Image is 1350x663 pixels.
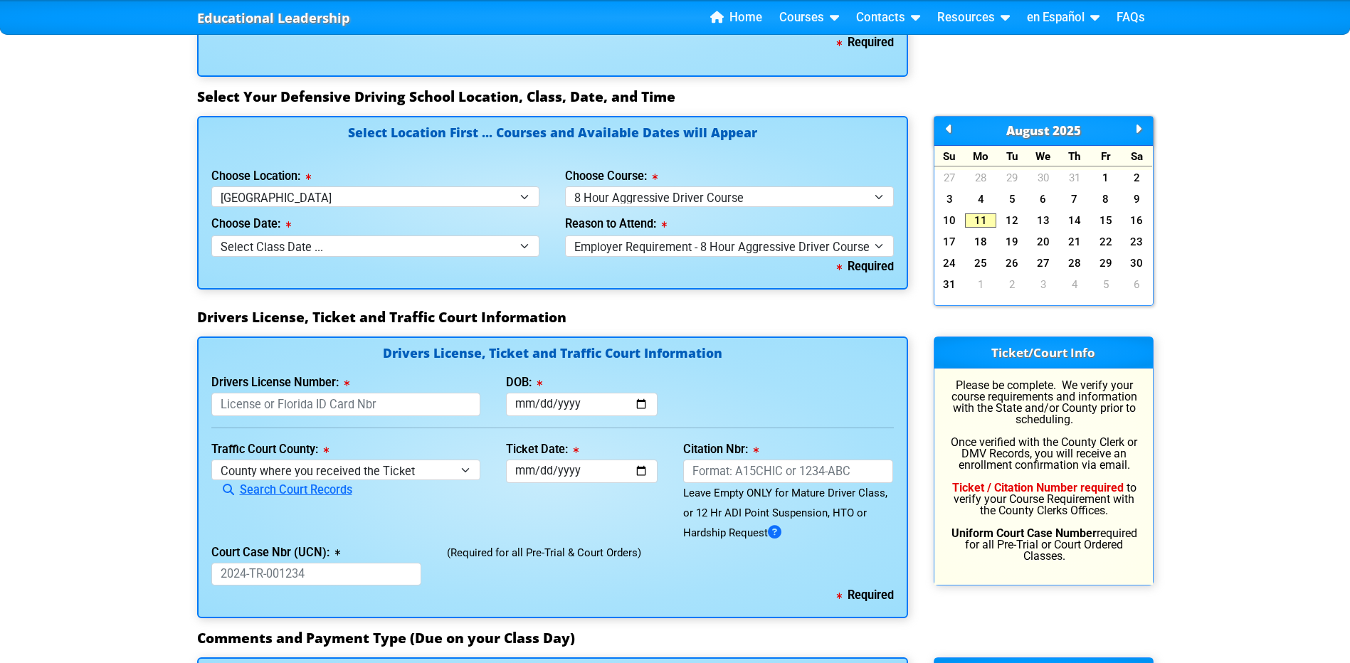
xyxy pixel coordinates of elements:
[1059,192,1090,206] a: 7
[1090,171,1122,185] a: 1
[683,483,894,543] div: Leave Empty ONLY for Mature Driver Class, or 12 Hr ADI Point Suspension, HTO or Hardship Request
[211,547,340,558] label: Court Case Nbr (UCN):
[1059,277,1090,292] a: 4
[947,380,1140,562] p: Please be complete. We verify your course requirements and information with the State and/or Coun...
[965,171,996,185] a: 28
[965,192,996,206] a: 4
[565,218,667,230] label: Reason to Attend:
[934,146,966,166] div: Su
[934,235,966,249] a: 17
[1122,171,1153,185] a: 2
[965,213,996,228] a: 11
[934,192,966,206] a: 3
[434,543,906,586] div: (Required for all Pre-Trial & Court Orders)
[683,460,894,483] input: Format: A15CHIC or 1234-ABC
[1090,277,1122,292] a: 5
[197,88,1154,105] h3: Select Your Defensive Driving School Location, Class, Date, and Time
[1122,213,1153,228] a: 16
[1053,122,1081,139] span: 2025
[506,377,542,388] label: DOB:
[1028,256,1059,270] a: 27
[1090,213,1122,228] a: 15
[952,481,1124,494] b: Ticket / Citation Number required
[1028,213,1059,228] a: 13
[934,277,966,292] a: 31
[211,377,349,388] label: Drivers License Number:
[211,218,291,230] label: Choose Date:
[211,483,352,497] a: Search Court Records
[1059,146,1090,166] div: Th
[211,347,894,362] h4: Drivers License, Ticket and Traffic Court Information
[1122,235,1153,249] a: 23
[1028,235,1059,249] a: 20
[565,171,658,182] label: Choose Course:
[850,7,926,28] a: Contacts
[1028,192,1059,206] a: 6
[837,260,894,273] b: Required
[934,171,966,185] a: 27
[506,393,658,416] input: mm/dd/yyyy
[1122,277,1153,292] a: 6
[934,256,966,270] a: 24
[774,7,845,28] a: Courses
[1090,256,1122,270] a: 29
[1006,122,1050,139] span: August
[965,146,996,166] div: Mo
[1028,146,1059,166] div: We
[934,213,966,228] a: 10
[996,146,1028,166] div: Tu
[1090,235,1122,249] a: 22
[211,171,311,182] label: Choose Location:
[951,526,1097,540] b: Uniform Court Case Number
[197,630,1154,647] h3: Comments and Payment Type (Due on your Class Day)
[965,277,996,292] a: 1
[1090,192,1122,206] a: 8
[965,235,996,249] a: 18
[996,171,1028,185] a: 29
[934,337,1153,368] h3: Ticket/Court Info
[683,444,759,455] label: Citation Nbr:
[1059,213,1090,228] a: 14
[1122,192,1153,206] a: 9
[506,444,579,455] label: Ticket Date:
[1059,256,1090,270] a: 28
[996,277,1028,292] a: 2
[1122,146,1153,166] div: Sa
[1059,171,1090,185] a: 31
[211,563,422,586] input: 2024-TR-001234
[1021,7,1105,28] a: en Español
[1122,256,1153,270] a: 30
[506,460,658,483] input: mm/dd/yyyy
[965,256,996,270] a: 25
[996,235,1028,249] a: 19
[705,7,768,28] a: Home
[1059,235,1090,249] a: 21
[1111,7,1151,28] a: FAQs
[211,393,481,416] input: License or Florida ID Card Nbr
[1028,171,1059,185] a: 30
[996,213,1028,228] a: 12
[837,588,894,602] b: Required
[197,309,1154,326] h3: Drivers License, Ticket and Traffic Court Information
[197,6,350,30] a: Educational Leadership
[1090,146,1122,166] div: Fr
[932,7,1016,28] a: Resources
[996,256,1028,270] a: 26
[1028,277,1059,292] a: 3
[996,192,1028,206] a: 5
[837,36,894,49] b: Required
[211,127,894,156] h4: Select Location First ... Courses and Available Dates will Appear
[211,444,329,455] label: Traffic Court County:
